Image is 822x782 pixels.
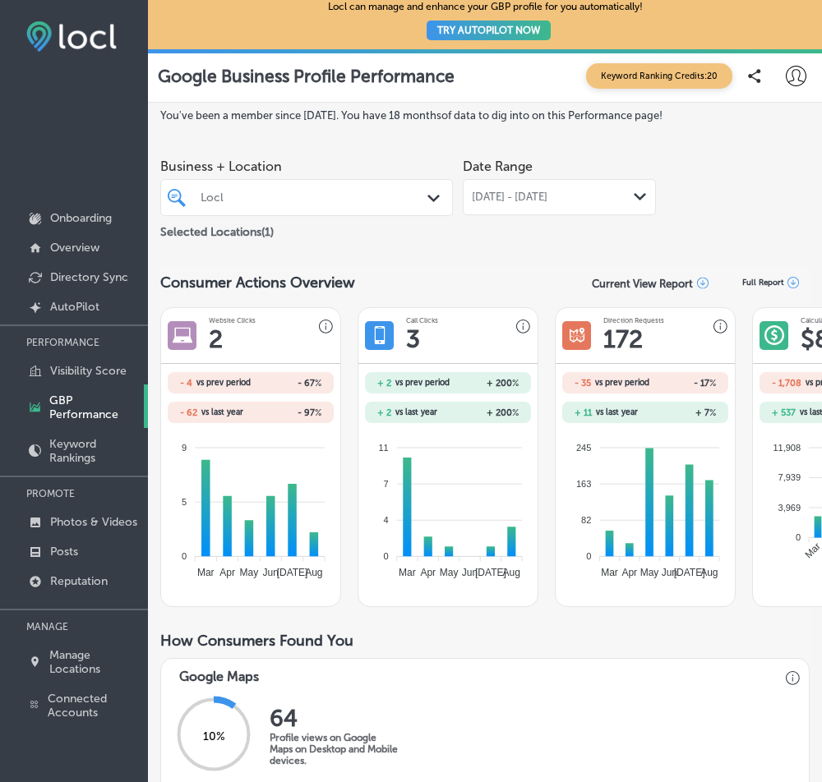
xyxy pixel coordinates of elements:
[603,316,664,324] h3: Direction Requests
[26,21,117,52] img: fda3e92497d09a02dc62c9cd864e3231.png
[662,567,677,578] tspan: Jun
[220,567,236,578] tspan: Apr
[50,300,99,314] p: AutoPilot
[406,316,438,324] h3: Call Clicks
[384,515,389,525] tspan: 4
[472,191,547,204] span: [DATE] - [DATE]
[462,567,478,578] tspan: Jun
[277,567,308,578] tspan: [DATE]
[48,692,140,720] p: Connected Accounts
[395,379,450,387] span: vs prev period
[169,659,269,688] h3: Google Maps
[774,443,801,453] tspan: 11,908
[270,732,401,766] p: Profile views on Google Maps on Desktop and Mobile devices.
[512,378,519,389] span: %
[180,407,197,418] h2: - 62
[209,324,223,354] h1: 2
[201,191,429,205] div: Locl
[160,218,274,239] p: Selected Locations ( 1 )
[586,63,732,89] span: Keyword Ranking Credits: 20
[576,443,591,453] tspan: 245
[203,729,225,743] span: 10 %
[463,159,533,174] label: Date Range
[602,567,619,578] tspan: Mar
[49,393,137,421] p: GBP Performance
[587,551,592,561] tspan: 0
[778,472,801,482] tspan: 7,939
[395,408,437,416] span: vs last year
[50,545,78,559] p: Posts
[50,241,99,255] p: Overview
[709,407,716,418] span: %
[160,159,453,174] span: Business + Location
[575,378,591,389] h2: - 35
[576,479,591,489] tspan: 163
[201,408,243,416] span: vs last year
[603,324,643,354] h1: 172
[50,364,127,378] p: Visibility Score
[50,211,112,225] p: Onboarding
[640,567,659,578] tspan: May
[384,479,389,489] tspan: 7
[384,551,389,561] tspan: 0
[622,567,638,578] tspan: Apr
[674,567,705,578] tspan: [DATE]
[475,567,506,578] tspan: [DATE]
[379,443,389,453] tspan: 11
[158,66,455,86] p: Google Business Profile Performance
[512,407,519,418] span: %
[263,567,279,578] tspan: Jun
[653,378,715,389] h2: - 17
[50,574,108,588] p: Reputation
[50,270,128,284] p: Directory Sync
[182,443,187,453] tspan: 9
[427,21,551,40] button: TRY AUTOPILOT NOW
[306,567,323,578] tspan: Aug
[772,407,796,418] h2: + 537
[645,407,716,418] h2: + 7
[454,378,518,389] h2: + 200
[399,567,416,578] tspan: Mar
[448,407,519,418] h2: + 200
[160,109,810,122] label: You've been a member since [DATE] . You have 18 months of data to dig into on this Performance page!
[582,515,592,525] tspan: 82
[270,705,401,732] h2: 64
[255,378,321,389] h2: - 67
[503,567,520,578] tspan: Aug
[209,316,256,324] h3: Website Clicks
[440,567,459,578] tspan: May
[315,378,321,389] span: %
[592,277,693,289] p: Current View Report
[251,407,321,418] h2: - 97
[377,378,391,389] h2: + 2
[742,278,783,287] span: Full Report
[772,378,801,389] h2: - 1,708
[406,324,420,354] h1: 3
[796,532,801,542] tspan: 0
[50,515,137,529] p: Photos & Videos
[778,503,801,513] tspan: 3,969
[182,551,187,561] tspan: 0
[196,379,251,387] span: vs prev period
[240,567,259,578] tspan: May
[160,274,355,292] span: Consumer Actions Overview
[328,1,643,48] p: Locl can manage and enhance your GBP profile for you automatically!
[575,407,592,418] h2: + 11
[709,378,716,389] span: %
[596,408,638,416] span: vs last year
[315,407,321,418] span: %
[182,497,187,507] tspan: 5
[160,632,353,650] span: How Consumers Found You
[595,379,649,387] span: vs prev period
[701,567,718,578] tspan: Aug
[421,567,436,578] tspan: Apr
[377,407,391,418] h2: + 2
[49,648,140,676] p: Manage Locations
[197,567,215,578] tspan: Mar
[49,437,140,465] p: Keyword Rankings
[180,378,192,389] h2: - 4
